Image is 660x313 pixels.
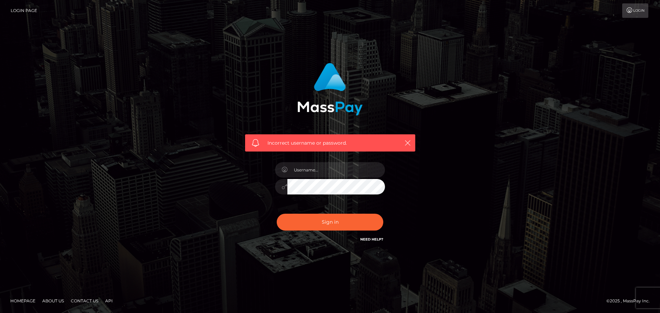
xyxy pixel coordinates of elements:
[8,295,38,306] a: Homepage
[277,214,383,231] button: Sign in
[606,297,655,305] div: © 2025 , MassPay Inc.
[40,295,67,306] a: About Us
[102,295,115,306] a: API
[622,3,648,18] a: Login
[11,3,37,18] a: Login Page
[297,63,363,115] img: MassPay Login
[267,139,393,147] span: Incorrect username or password.
[68,295,101,306] a: Contact Us
[287,162,385,178] input: Username...
[360,237,383,242] a: Need Help?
